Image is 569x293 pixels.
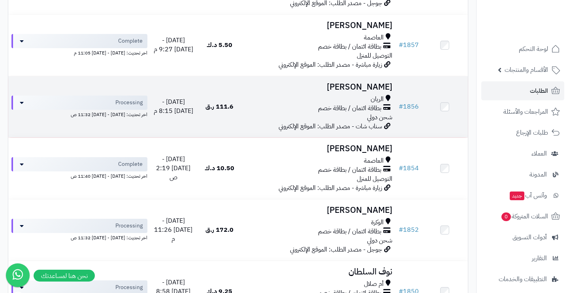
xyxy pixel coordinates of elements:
[481,249,564,268] a: التقارير
[245,144,392,153] h3: [PERSON_NAME]
[399,102,403,111] span: #
[364,33,384,42] span: العاصمة
[399,163,403,173] span: #
[371,95,384,104] span: الريان
[205,163,234,173] span: 10.50 د.ك
[399,163,419,173] a: #1854
[481,144,564,163] a: العملاء
[529,169,547,180] span: المدونة
[481,207,564,226] a: السلات المتروكة0
[11,233,147,241] div: اخر تحديث: [DATE] - [DATE] 11:32 ص
[118,160,143,168] span: Complete
[115,99,143,107] span: Processing
[512,232,547,243] span: أدوات التسويق
[509,190,547,201] span: وآتس آب
[357,174,392,184] span: التوصيل للمنزل
[154,216,192,244] span: [DATE] - [DATE] 11:26 م
[510,192,524,200] span: جديد
[481,102,564,121] a: المراجعات والأسئلة
[115,284,143,291] span: Processing
[503,106,548,117] span: المراجعات والأسئلة
[399,40,419,50] a: #1857
[279,183,382,193] span: زيارة مباشرة - مصدر الطلب: الموقع الإلكتروني
[367,113,392,122] span: شحن دولي
[205,102,234,111] span: 111.6 ر.ق
[318,165,381,175] span: بطاقة ائتمان / بطاقة خصم
[207,40,232,50] span: 5.50 د.ك
[115,222,143,230] span: Processing
[399,102,419,111] a: #1856
[156,154,190,182] span: [DATE] - [DATE] 2:19 ص
[118,37,143,45] span: Complete
[245,83,392,92] h3: [PERSON_NAME]
[205,225,234,235] span: 172.0 ر.ق
[505,64,548,75] span: الأقسام والمنتجات
[154,36,193,54] span: [DATE] - [DATE] 9:27 م
[481,81,564,100] a: الطلبات
[399,40,403,50] span: #
[11,171,147,180] div: اخر تحديث: [DATE] - [DATE] 11:40 ص
[530,85,548,96] span: الطلبات
[11,48,147,56] div: اخر تحديث: [DATE] - [DATE] 11:05 م
[279,122,382,131] span: سناب شات - مصدر الطلب: الموقع الإلكتروني
[318,104,381,113] span: بطاقة ائتمان / بطاقة خصم
[499,274,547,285] span: التطبيقات والخدمات
[481,39,564,58] a: لوحة التحكم
[367,236,392,245] span: شحن دولي
[481,186,564,205] a: وآتس آبجديد
[481,228,564,247] a: أدوات التسويق
[532,253,547,264] span: التقارير
[531,148,547,159] span: العملاء
[11,110,147,118] div: اخر تحديث: [DATE] - [DATE] 11:32 ص
[290,245,382,254] span: جوجل - مصدر الطلب: الموقع الإلكتروني
[371,218,384,227] span: الوكرة
[516,127,548,138] span: طلبات الإرجاع
[519,43,548,54] span: لوحة التحكم
[318,42,381,51] span: بطاقة ائتمان / بطاقة خصم
[357,51,392,60] span: التوصيل للمنزل
[501,212,511,221] span: 0
[481,270,564,289] a: التطبيقات والخدمات
[154,97,193,116] span: [DATE] - [DATE] 8:15 م
[501,211,548,222] span: السلات المتروكة
[515,19,561,35] img: logo-2.png
[245,267,392,276] h3: نوف السلطان
[481,165,564,184] a: المدونة
[364,280,384,289] span: أم صلال
[245,206,392,215] h3: [PERSON_NAME]
[245,21,392,30] h3: [PERSON_NAME]
[364,156,384,165] span: العاصمة
[279,60,382,69] span: زيارة مباشرة - مصدر الطلب: الموقع الإلكتروني
[399,225,419,235] a: #1852
[481,123,564,142] a: طلبات الإرجاع
[399,225,403,235] span: #
[318,227,381,236] span: بطاقة ائتمان / بطاقة خصم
